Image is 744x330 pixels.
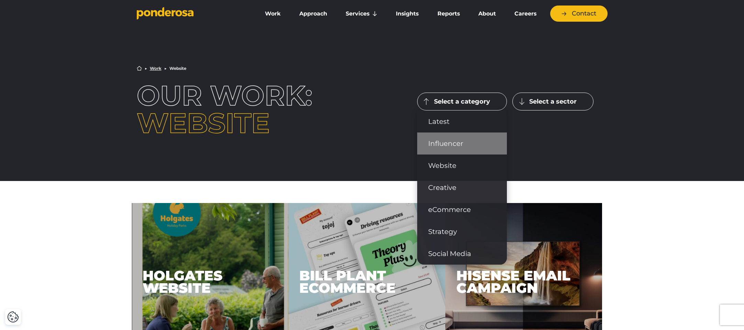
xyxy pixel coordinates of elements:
[137,66,142,71] a: Home
[164,66,167,71] li: ▶︎
[417,177,507,199] a: Creative
[417,93,507,110] button: Select a category
[137,106,270,140] span: Website
[338,7,385,21] a: Services
[388,7,426,21] a: Insights
[137,7,247,21] a: Go to homepage
[145,66,147,71] li: ▶︎
[512,93,593,110] button: Select a sector
[417,132,507,155] a: Influencer
[507,7,544,21] a: Careers
[550,6,608,22] a: Contact
[430,7,468,21] a: Reports
[417,199,507,221] a: eCommerce
[7,311,19,323] img: Revisit consent button
[150,66,162,71] a: Work
[257,7,289,21] a: Work
[417,243,507,265] a: Social Media
[417,110,507,132] a: Latest
[417,221,507,243] a: Strategy
[291,7,335,21] a: Approach
[470,7,504,21] a: About
[169,66,186,71] li: Website
[7,311,19,323] button: Cookie Settings
[417,155,507,177] a: Website
[137,82,327,137] h1: Our work:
